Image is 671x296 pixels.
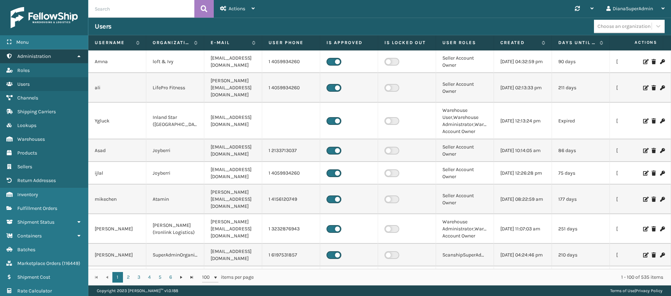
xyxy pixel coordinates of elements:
td: ali [88,73,146,103]
label: Organization [153,40,190,46]
td: [DATE] 02:13:33 pm [494,73,552,103]
div: Choose an organization [598,23,651,30]
span: Batches [17,247,35,253]
i: Edit [643,148,647,153]
td: Ygluck [88,103,146,139]
td: [DATE] 10:14:05 am [494,139,552,162]
td: 210 days [552,244,610,266]
i: Delete [652,197,656,202]
td: LifePro Fitness [146,73,204,103]
td: [DATE] 04:32:59 pm [494,50,552,73]
td: [PERSON_NAME] [88,214,146,244]
p: Copyright 2023 [PERSON_NAME]™ v 1.0.188 [97,285,178,296]
td: Expired [552,266,610,289]
i: Delete [652,171,656,176]
td: [PERSON_NAME] [88,244,146,266]
td: [DATE] 06:59:09 am [610,139,668,162]
span: Go to the next page [178,274,184,280]
a: Go to the next page [176,272,187,283]
td: 86 days [552,139,610,162]
td: Amna [88,50,146,73]
a: Privacy Policy [636,288,663,293]
td: 177 days [552,185,610,214]
a: 3 [134,272,144,283]
td: 1 3232876943 [262,214,320,244]
label: User Roles [442,40,487,46]
div: 1 - 100 of 535 items [264,274,663,281]
span: Lookups [17,122,36,128]
td: 90 days [552,50,610,73]
td: 1 2133713037 [262,139,320,162]
td: mikechen [88,185,146,214]
td: 211 days [552,73,610,103]
td: 1 4059934260 [262,50,320,73]
i: Change Password [660,148,664,153]
span: Actions [229,6,245,12]
td: 1 4156120749 [262,185,320,214]
span: Administration [17,53,51,59]
label: Is Approved [326,40,371,46]
td: Warehouse Administrator,Warehouse Account Owner [436,214,494,244]
td: Joyberri [146,139,204,162]
span: 100 [202,274,213,281]
td: [EMAIL_ADDRESS][DOMAIN_NAME] [204,162,262,185]
label: E-mail [211,40,248,46]
td: Expired [552,103,610,139]
i: Change Password [660,253,664,258]
td: Atamin [146,185,204,214]
i: Delete [652,85,656,90]
td: [DATE] 08:35:13 am [610,50,668,73]
td: [PERSON_NAME] Brands [146,266,204,289]
td: Asad [88,139,146,162]
label: Days until password expires [558,40,596,46]
td: Joyberri [146,162,204,185]
td: [DATE] 07:12:54 pm [610,103,668,139]
a: 4 [144,272,155,283]
a: Terms of Use [610,288,635,293]
span: Rate Calculator [17,288,52,294]
i: Delete [652,148,656,153]
span: Actions [612,37,661,48]
span: Users [17,81,30,87]
span: ( 116449 ) [62,260,80,266]
label: User phone [269,40,313,46]
td: [PERSON_NAME][EMAIL_ADDRESS][DOMAIN_NAME] [204,214,262,244]
td: Seller Account Owner [436,266,494,289]
span: Channels [17,95,38,101]
td: ijlal [88,162,146,185]
i: Change Password [660,171,664,176]
i: Change Password [660,226,664,231]
td: [PERSON_NAME][EMAIL_ADDRESS][DOMAIN_NAME] [204,185,262,214]
td: 1 7325519129 [262,266,320,289]
td: 1 4059934260 [262,162,320,185]
span: Fulfillment Orders [17,205,57,211]
a: Go to the last page [187,272,197,283]
label: Created [500,40,538,46]
h3: Users [95,22,112,31]
span: Marketplace Orders [17,260,61,266]
i: Edit [643,119,647,123]
td: [DATE] 09:15:46 am [610,244,668,266]
td: [DATE] 11:07:03 am [494,214,552,244]
i: Delete [652,119,656,123]
td: Warehouse User,Warehouse Administrator,Warehouse Account Owner [436,103,494,139]
i: Edit [643,171,647,176]
td: Seller Account Owner [436,162,494,185]
i: Delete [652,226,656,231]
td: 1 4059934260 [262,73,320,103]
span: Sellers [17,164,32,170]
span: Shipping Carriers [17,109,56,115]
td: [DATE] 04:24:46 pm [494,244,552,266]
i: Edit [643,85,647,90]
td: SuperAdminOrganization [146,244,204,266]
td: [DATE] 01:04:24 pm [610,73,668,103]
i: Change Password [660,59,664,64]
span: Go to the last page [189,274,195,280]
td: [DATE] 12:51:04 pm [494,266,552,289]
td: 1 6197531857 [262,244,320,266]
td: Seller Account Owner [436,50,494,73]
span: Containers [17,233,42,239]
span: Products [17,150,37,156]
td: smiller [88,266,146,289]
td: [DATE] 12:26:28 pm [494,162,552,185]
